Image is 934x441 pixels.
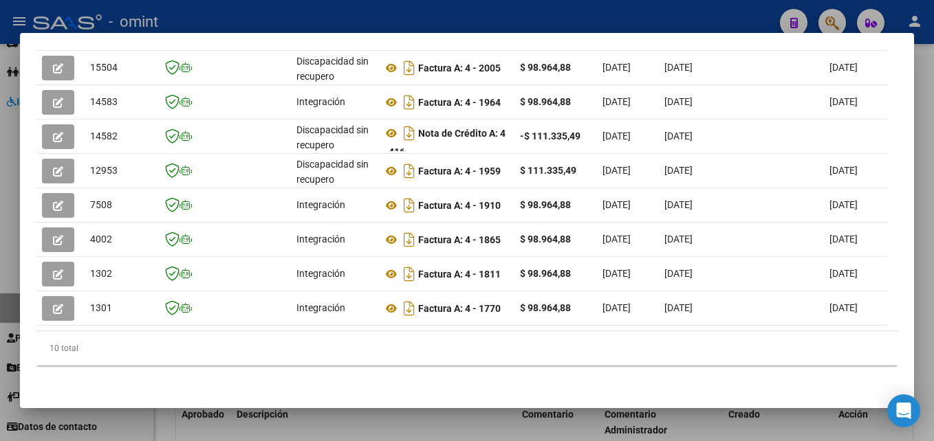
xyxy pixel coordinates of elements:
[418,166,501,177] strong: Factura A: 4 - 1959
[296,199,345,210] span: Integración
[520,268,571,279] strong: $ 98.964,88
[382,128,506,157] strong: Nota de Crédito A: 4 - 416
[296,96,345,107] span: Integración
[664,165,693,176] span: [DATE]
[400,194,418,216] i: Descargar documento
[400,122,418,144] i: Descargar documento
[829,302,858,313] span: [DATE]
[296,268,345,279] span: Integración
[90,268,112,279] span: 1302
[520,199,571,210] strong: $ 98.964,88
[664,268,693,279] span: [DATE]
[602,96,631,107] span: [DATE]
[418,63,501,73] strong: Factura A: 4 - 2005
[829,62,858,73] span: [DATE]
[664,302,693,313] span: [DATE]
[520,131,580,142] strong: -$ 111.335,49
[400,57,418,79] i: Descargar documento
[602,268,631,279] span: [DATE]
[520,302,571,313] strong: $ 98.964,88
[90,199,112,210] span: 7508
[296,56,369,82] span: Discapacidad sin recupero
[664,131,693,142] span: [DATE]
[664,234,693,245] span: [DATE]
[602,131,631,142] span: [DATE]
[296,234,345,245] span: Integración
[602,165,631,176] span: [DATE]
[90,131,118,142] span: 14582
[296,159,369,185] span: Discapacidad sin recupero
[602,62,631,73] span: [DATE]
[90,234,112,245] span: 4002
[664,62,693,73] span: [DATE]
[418,234,501,245] strong: Factura A: 4 - 1865
[90,165,118,176] span: 12953
[418,303,501,314] strong: Factura A: 4 - 1770
[400,229,418,251] i: Descargar documento
[400,297,418,319] i: Descargar documento
[829,96,858,107] span: [DATE]
[829,199,858,210] span: [DATE]
[90,302,112,313] span: 1301
[520,234,571,245] strong: $ 98.964,88
[829,234,858,245] span: [DATE]
[520,62,571,73] strong: $ 98.964,88
[418,200,501,211] strong: Factura A: 4 - 1910
[602,234,631,245] span: [DATE]
[829,268,858,279] span: [DATE]
[400,263,418,285] i: Descargar documento
[602,199,631,210] span: [DATE]
[602,302,631,313] span: [DATE]
[400,160,418,182] i: Descargar documento
[36,331,898,365] div: 10 total
[418,97,501,108] strong: Factura A: 4 - 1964
[400,91,418,113] i: Descargar documento
[296,302,345,313] span: Integración
[887,394,920,427] div: Open Intercom Messenger
[520,96,571,107] strong: $ 98.964,88
[664,96,693,107] span: [DATE]
[664,199,693,210] span: [DATE]
[90,96,118,107] span: 14583
[90,62,118,73] span: 15504
[418,269,501,280] strong: Factura A: 4 - 1811
[296,124,369,151] span: Discapacidad sin recupero
[829,165,858,176] span: [DATE]
[520,165,576,176] strong: $ 111.335,49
